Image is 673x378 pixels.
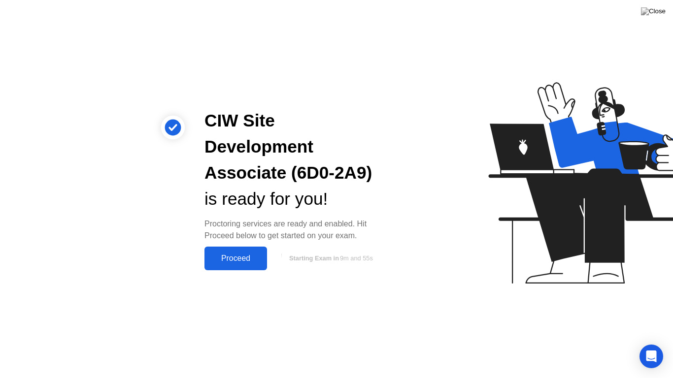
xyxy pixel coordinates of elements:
div: Proceed [207,254,264,263]
span: 9m and 55s [340,254,373,262]
button: Starting Exam in9m and 55s [272,249,388,268]
div: Open Intercom Messenger [639,345,663,368]
div: CIW Site Development Associate (6D0-2A9) [204,108,388,186]
img: Close [641,7,666,15]
button: Proceed [204,247,267,270]
div: Proctoring services are ready and enabled. Hit Proceed below to get started on your exam. [204,218,388,242]
div: is ready for you! [204,186,388,212]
